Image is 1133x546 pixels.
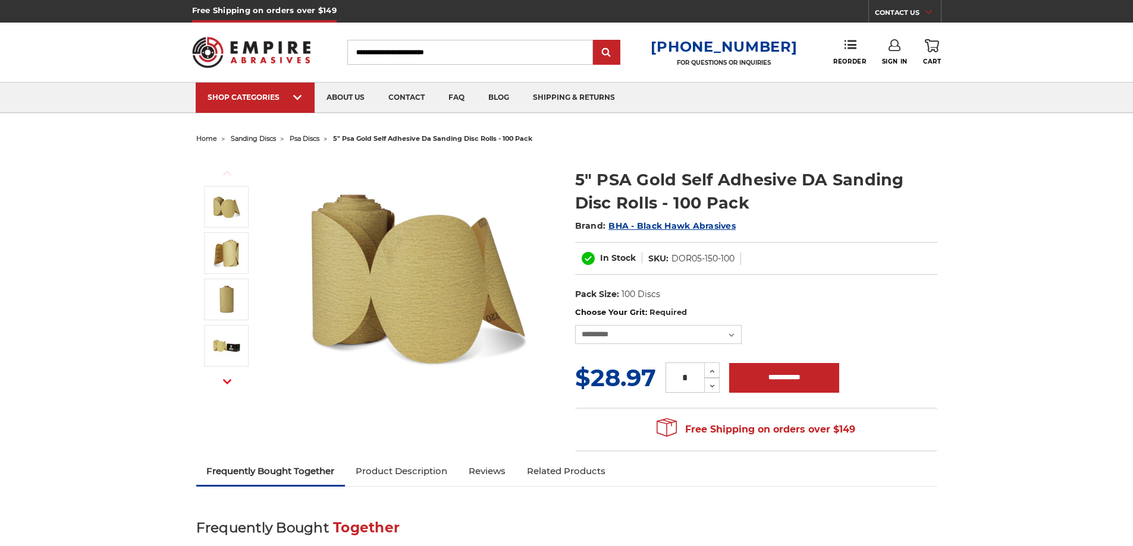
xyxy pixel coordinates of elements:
[345,458,458,484] a: Product Description
[575,220,606,231] span: Brand:
[192,29,311,75] img: Empire Abrasives
[437,83,476,113] a: faq
[231,134,276,143] a: sanding discs
[575,363,656,392] span: $28.97
[651,38,797,55] a: [PHONE_NUMBER]
[213,160,241,186] button: Previous
[875,6,941,23] a: CONTACT US
[882,58,908,65] span: Sign In
[476,83,521,113] a: blog
[315,83,376,113] a: about us
[923,58,941,65] span: Cart
[575,168,937,214] h1: 5" PSA Gold Self Adhesive DA Sanding Disc Rolls - 100 Pack
[290,134,319,143] a: psa discs
[212,331,241,361] img: Black hawk abrasives gold psa discs on a roll
[196,458,346,484] a: Frequently Bought Together
[208,93,303,102] div: SHOP CATEGORIES
[622,288,660,301] dd: 100 Discs
[649,307,687,317] small: Required
[608,220,736,231] a: BHA - Black Hawk Abrasives
[600,253,636,263] span: In Stock
[212,238,241,268] img: 5" PSA Gold Sanding Discs on a Roll
[333,134,532,143] span: 5" psa gold self adhesive da sanding disc rolls - 100 pack
[212,285,241,314] img: 5 inch gold discs on a roll
[651,59,797,67] p: FOR QUESTIONS OR INQUIRIES
[196,519,329,536] span: Frequently Bought
[376,83,437,113] a: contact
[671,253,735,265] dd: DOR05-150-100
[657,418,855,441] span: Free Shipping on orders over $149
[833,58,866,65] span: Reorder
[521,83,627,113] a: shipping & returns
[212,192,241,222] img: 5" Sticky Backed Sanding Discs on a roll
[213,369,241,394] button: Next
[298,156,536,393] img: 5" Sticky Backed Sanding Discs on a roll
[923,39,941,65] a: Cart
[575,288,619,301] dt: Pack Size:
[648,253,668,265] dt: SKU:
[833,39,866,65] a: Reorder
[196,134,217,143] a: home
[516,458,616,484] a: Related Products
[575,307,937,318] label: Choose Your Grit:
[458,458,516,484] a: Reviews
[595,41,619,65] input: Submit
[333,519,400,536] span: Together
